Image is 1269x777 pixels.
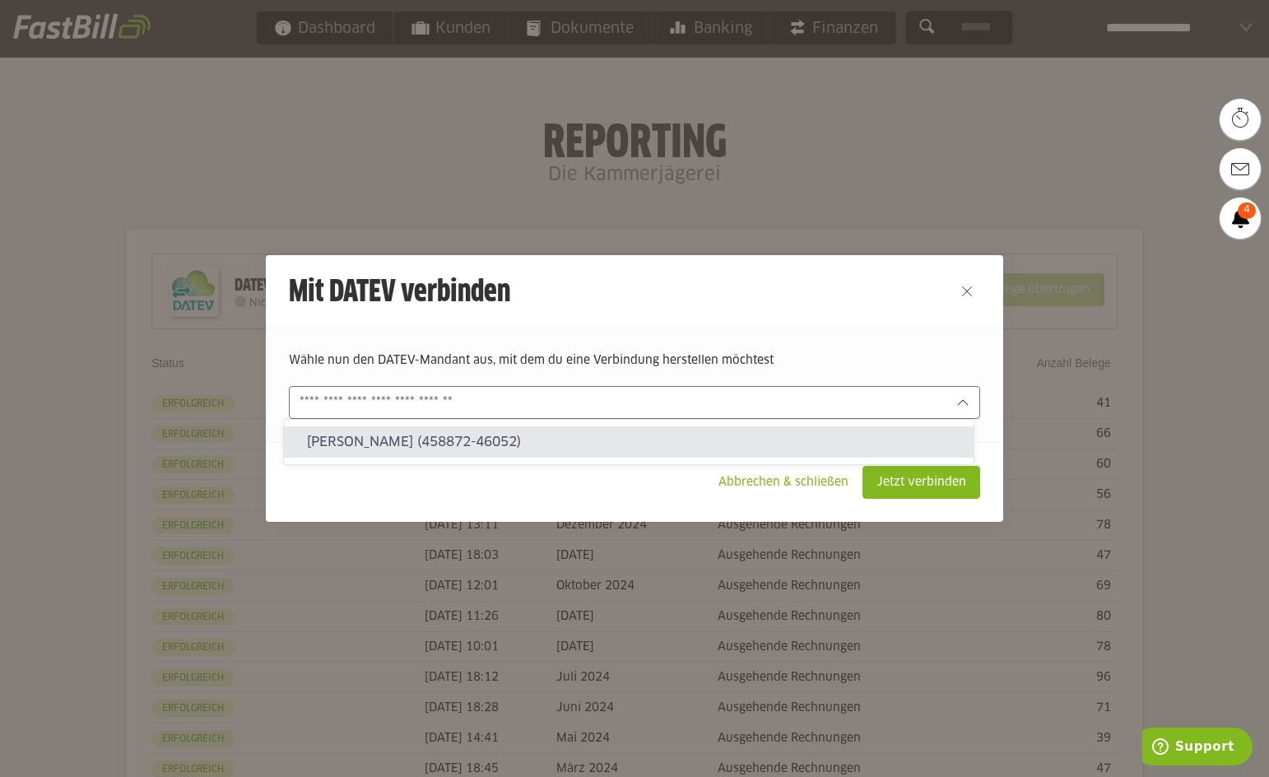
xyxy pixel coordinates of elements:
sl-button: Abbrechen & schließen [704,466,862,499]
iframe: Öffnet ein Widget, in dem Sie weitere Informationen finden [1142,728,1253,769]
a: 4 [1220,198,1261,239]
sl-option: [PERSON_NAME] (458872-46052) [284,426,974,458]
sl-button: Jetzt verbinden [862,466,980,499]
span: 4 [1238,202,1256,219]
p: Wähle nun den DATEV-Mandant aus, mit dem du eine Verbindung herstellen möchtest [289,351,980,370]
